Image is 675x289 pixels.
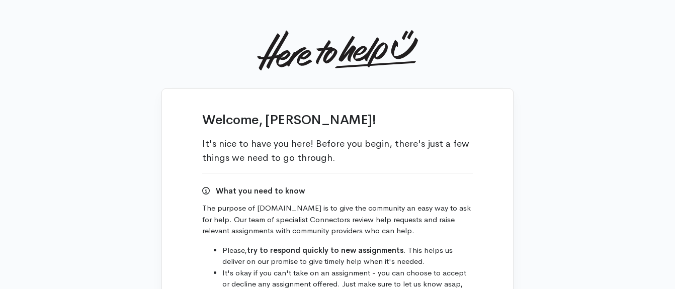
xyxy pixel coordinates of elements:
li: Please, . This helps us deliver on our promise to give timely help when it's needed. [222,245,473,267]
b: try to respond quickly to new assignments [247,245,403,255]
p: The purpose of [DOMAIN_NAME] is to give the community an easy way to ask for help. Our team of sp... [202,203,473,237]
h1: Welcome, [PERSON_NAME]! [202,113,473,128]
img: Here to help u [257,30,417,70]
b: What you need to know [216,186,305,196]
p: It's nice to have you here! Before you begin, there's just a few things we need to go through. [202,137,473,165]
